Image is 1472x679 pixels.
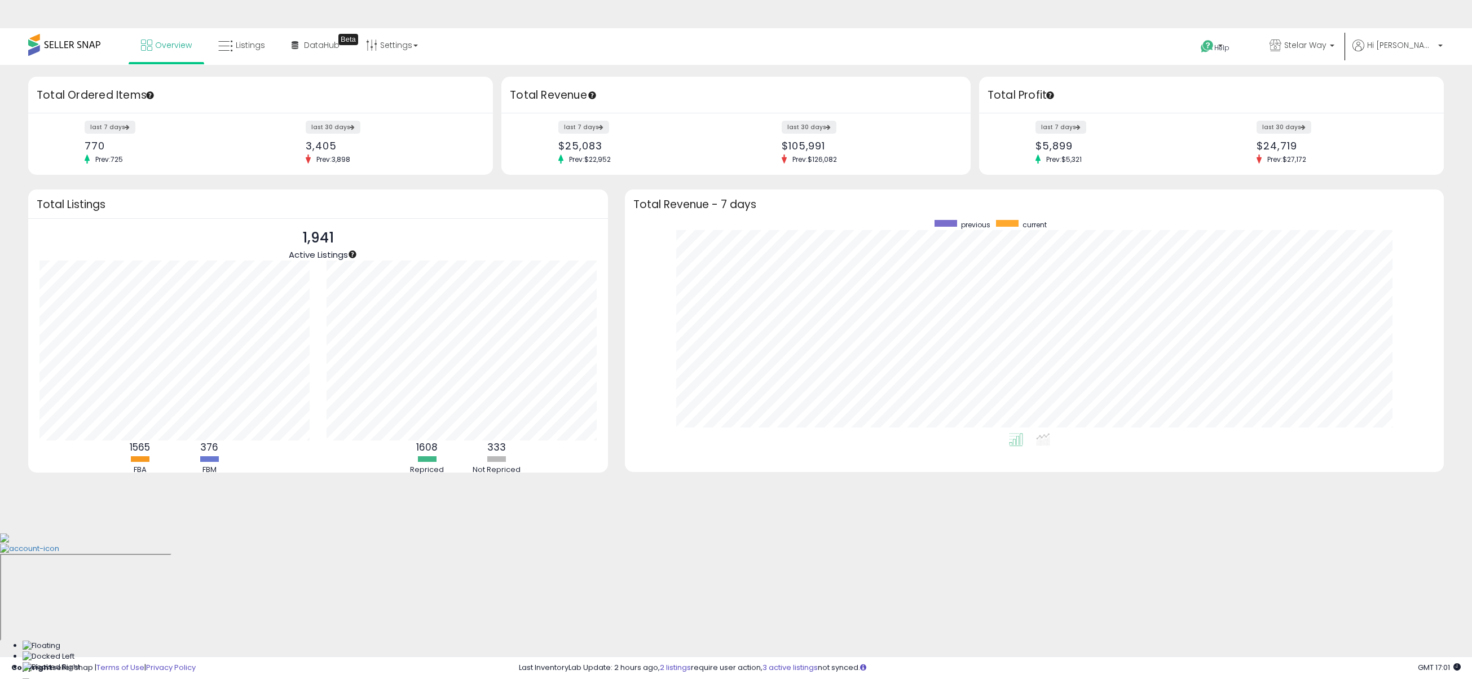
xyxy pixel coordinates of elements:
div: Tooltip anchor [145,90,155,100]
a: Overview [133,28,200,62]
div: Not Repriced [462,465,530,475]
i: Get Help [1200,39,1214,54]
span: Overview [155,39,192,51]
a: Stelar Way [1261,28,1343,65]
div: Tooltip anchor [347,249,358,259]
h3: Total Listings [37,200,600,209]
h3: Total Profit [988,87,1435,103]
div: $105,991 [782,140,951,152]
img: Floating [23,641,60,651]
b: 333 [487,440,506,454]
a: Help [1192,31,1251,65]
span: Prev: 725 [90,155,129,164]
span: Prev: $22,952 [563,155,616,164]
div: FBM [175,465,243,475]
div: Tooltip anchor [1045,90,1055,100]
div: $24,719 [1257,140,1424,152]
span: Active Listings [289,249,348,261]
span: Listings [236,39,265,51]
span: Prev: 3,898 [311,155,356,164]
b: 376 [200,440,218,454]
div: Tooltip anchor [587,90,597,100]
h3: Total Revenue [510,87,962,103]
span: Prev: $27,172 [1262,155,1312,164]
span: current [1023,220,1047,230]
h3: Total Revenue - 7 days [633,200,1435,209]
img: Docked Left [23,651,74,662]
div: Repriced [393,465,461,475]
label: last 30 days [1257,121,1311,134]
label: last 7 days [1035,121,1086,134]
span: Help [1214,43,1229,52]
label: last 30 days [306,121,360,134]
b: 1608 [416,440,438,454]
h3: Total Ordered Items [37,87,484,103]
span: previous [961,220,990,230]
b: 1565 [130,440,150,454]
div: 770 [85,140,252,152]
div: 3,405 [306,140,473,152]
div: FBA [106,465,174,475]
a: Settings [358,28,426,62]
span: DataHub [304,39,340,51]
label: last 7 days [558,121,609,134]
span: Prev: $5,321 [1041,155,1087,164]
div: $25,083 [558,140,728,152]
a: DataHub [283,28,348,62]
a: Hi [PERSON_NAME] [1352,39,1443,65]
a: Listings [210,28,274,62]
p: 1,941 [289,227,348,249]
label: last 30 days [782,121,836,134]
span: Hi [PERSON_NAME] [1367,39,1435,51]
div: Tooltip anchor [338,34,358,45]
span: Stelar Way [1284,39,1326,51]
img: Docked Right [23,662,80,673]
label: last 7 days [85,121,135,134]
span: Prev: $126,082 [787,155,843,164]
div: $5,899 [1035,140,1203,152]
